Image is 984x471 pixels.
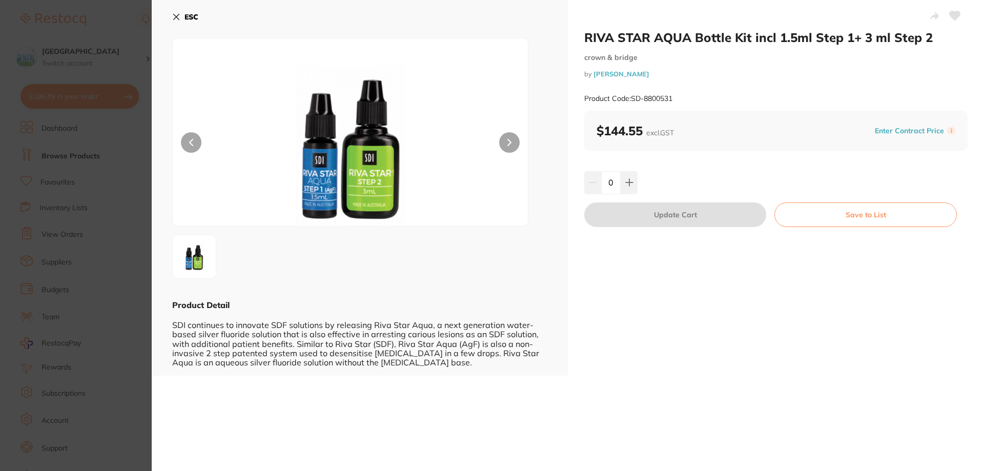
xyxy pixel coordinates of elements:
[597,123,674,138] b: $144.55
[172,311,547,367] div: SDI continues to innovate SDF solutions by releasing Riva Star Aqua, a next generation water-base...
[244,64,457,226] img: MDA1MzFfMS5wbmc
[584,30,968,45] h2: RIVA STAR AQUA Bottle Kit incl 1.5ml Step 1+ 3 ml Step 2
[184,12,198,22] b: ESC
[947,127,955,135] label: i
[176,238,213,275] img: MDA1MzFfMS5wbmc
[584,94,672,103] small: Product Code: SD-8800531
[172,300,230,310] b: Product Detail
[584,70,968,78] small: by
[872,126,947,136] button: Enter Contract Price
[584,53,968,62] small: crown & bridge
[584,202,766,227] button: Update Cart
[646,128,674,137] span: excl. GST
[593,70,649,78] a: [PERSON_NAME]
[172,8,198,26] button: ESC
[774,202,957,227] button: Save to List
